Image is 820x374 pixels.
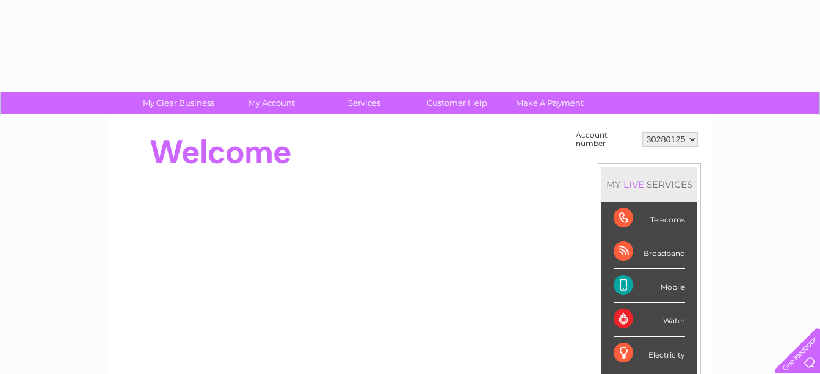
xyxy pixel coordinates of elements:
[614,337,685,370] div: Electricity
[499,92,600,114] a: Make A Payment
[314,92,415,114] a: Services
[573,128,639,151] td: Account number
[614,202,685,235] div: Telecoms
[407,92,507,114] a: Customer Help
[614,269,685,302] div: Mobile
[221,92,322,114] a: My Account
[128,92,229,114] a: My Clear Business
[614,235,685,269] div: Broadband
[601,167,697,202] div: MY SERVICES
[621,178,647,190] div: LIVE
[614,302,685,336] div: Water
